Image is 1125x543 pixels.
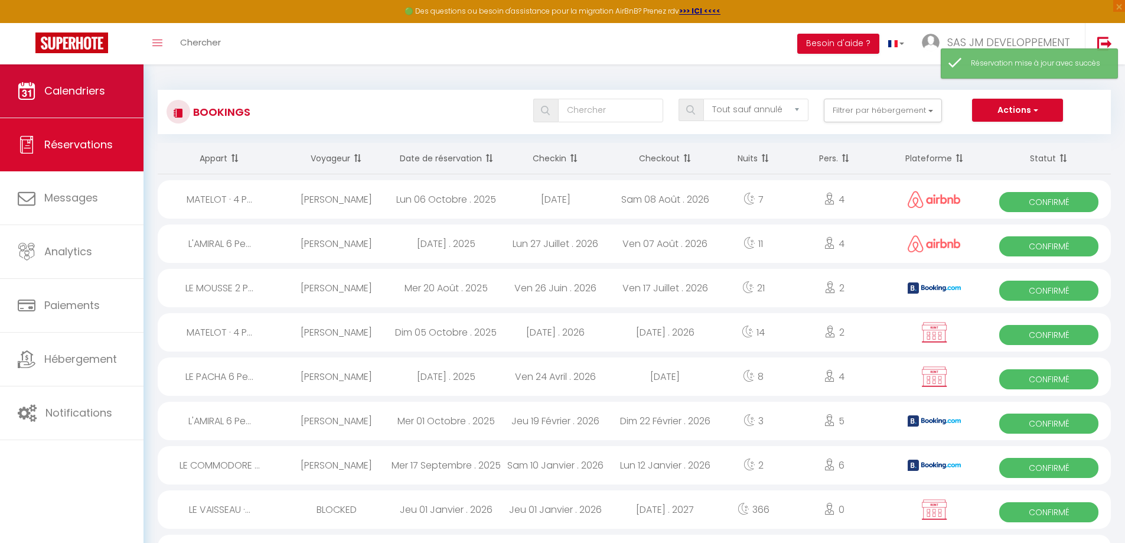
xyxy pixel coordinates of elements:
[824,99,942,122] button: Filtrer par hébergement
[972,99,1063,122] button: Actions
[501,143,611,174] th: Sort by checkin
[947,35,1070,50] span: SAS JM DEVELOPPEMENT
[44,352,117,366] span: Hébergement
[611,143,720,174] th: Sort by checkout
[158,143,282,174] th: Sort by rentals
[679,6,720,16] a: >>> ICI <<<<
[391,143,501,174] th: Sort by booking date
[720,143,787,174] th: Sort by nights
[913,23,1085,64] a: ... SAS JM DEVELOPPEMENT
[558,99,663,122] input: Chercher
[171,23,230,64] a: Chercher
[987,143,1111,174] th: Sort by status
[922,34,940,51] img: ...
[45,405,112,420] span: Notifications
[180,36,221,48] span: Chercher
[44,137,113,152] span: Réservations
[44,190,98,205] span: Messages
[35,32,108,53] img: Super Booking
[190,99,250,125] h3: Bookings
[44,244,92,259] span: Analytics
[282,143,392,174] th: Sort by guest
[1097,36,1112,51] img: logout
[44,298,100,313] span: Paiements
[797,34,879,54] button: Besoin d'aide ?
[882,143,987,174] th: Sort by channel
[971,58,1106,69] div: Réservation mise à jour avec succès
[787,143,882,174] th: Sort by people
[44,83,105,98] span: Calendriers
